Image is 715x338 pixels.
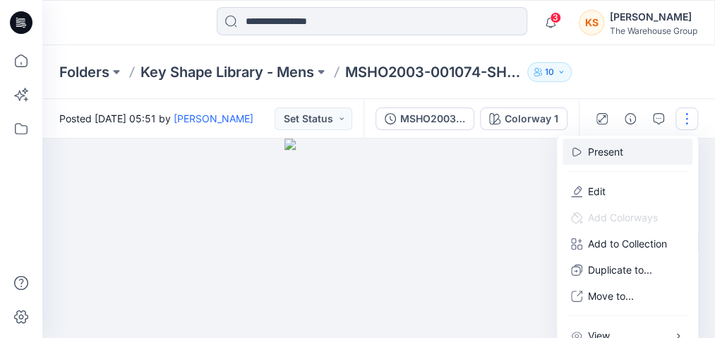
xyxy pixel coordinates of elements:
[400,111,465,127] div: MSHO2003-001074-SHORT RVT UTILITY PS
[610,25,697,36] div: The Warehouse Group
[619,107,642,130] button: Details
[545,64,554,80] p: 10
[140,62,314,82] a: Key Shape Library - Mens
[588,262,652,277] p: Duplicate to...
[345,62,522,82] p: MSHO2003-001074-SHORT RVT UTILITY PS
[579,10,604,35] div: KS
[375,107,474,130] button: MSHO2003-001074-SHORT RVT UTILITY PS
[550,12,561,23] span: 3
[480,107,567,130] button: Colorway 1
[588,144,623,159] a: Present
[284,139,483,338] img: eyJhbGciOiJIUzI1NiIsImtpZCI6IjAiLCJzbHQiOiJzZXMiLCJ0eXAiOiJKV1QifQ.eyJkYXRhIjp7InR5cGUiOiJzdG9yYW...
[527,62,572,82] button: 10
[59,111,253,126] span: Posted [DATE] 05:51 by
[610,8,697,25] div: [PERSON_NAME]
[588,289,634,303] p: Move to...
[505,111,558,127] div: Colorway 1
[588,184,606,199] a: Edit
[588,236,667,251] p: Add to Collection
[59,62,109,82] a: Folders
[174,112,253,124] a: [PERSON_NAME]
